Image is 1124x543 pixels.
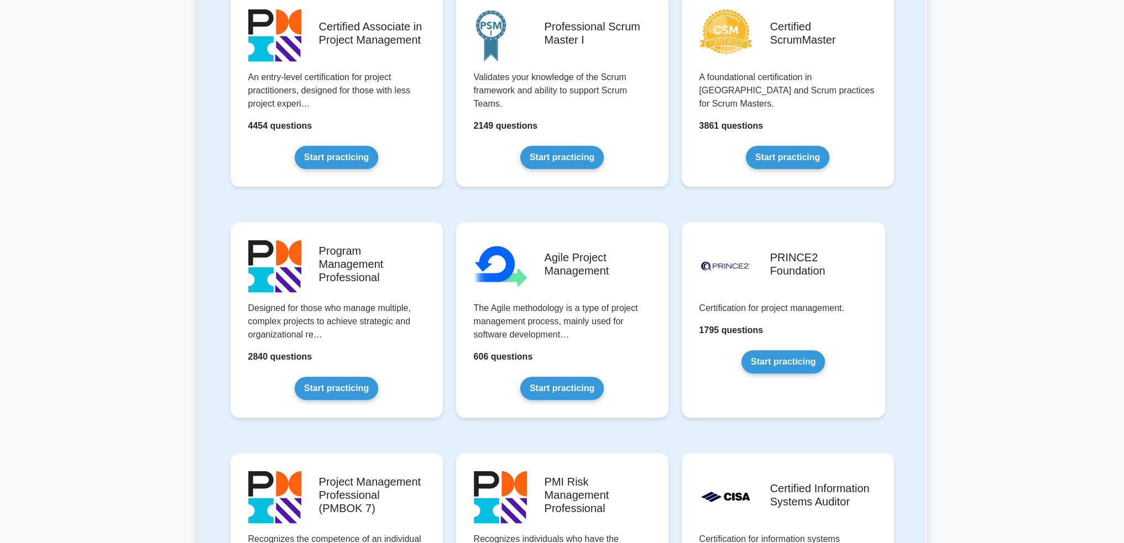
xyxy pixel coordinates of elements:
a: Start practicing [746,146,829,169]
a: Start practicing [295,377,378,400]
a: Start practicing [295,146,378,169]
a: Start practicing [520,377,604,400]
a: Start practicing [741,350,825,373]
a: Start practicing [520,146,604,169]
